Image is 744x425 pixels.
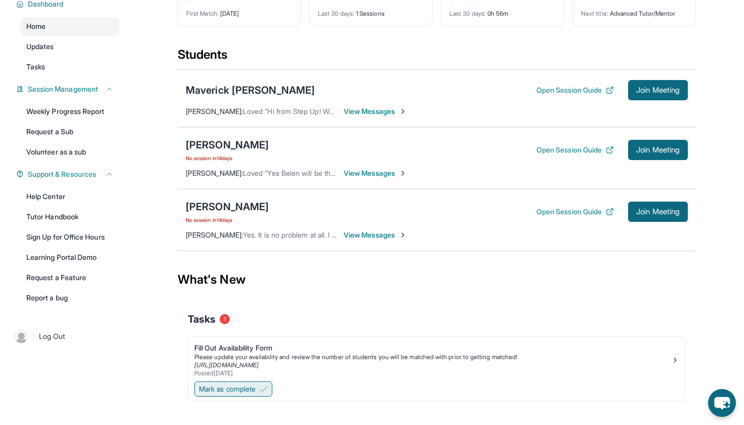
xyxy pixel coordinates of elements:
div: Fill Out Availability Form [194,343,671,353]
a: Learning Portal Demo [20,248,119,266]
a: Request a Sub [20,123,119,141]
img: Chevron-Right [399,107,407,115]
span: Yes. It is no problem at all. I hope [PERSON_NAME] feels better 😊 [243,230,455,239]
div: Maverick [PERSON_NAME] [186,83,315,97]
span: Loved “Yes Belen will be there at 5:30” [243,169,368,177]
a: Weekly Progress Report [20,102,119,121]
span: Log Out [39,331,65,341]
span: No session in 14 days [186,216,269,224]
span: Tasks [26,62,45,72]
button: Mark as complete [194,381,272,397]
div: [DATE] [186,4,293,18]
div: 0h 56m [449,4,556,18]
button: Open Session Guide [536,207,614,217]
div: [PERSON_NAME] [186,138,269,152]
a: Home [20,17,119,35]
span: No session in 14 days [186,154,269,162]
div: What's New [178,257,696,302]
span: Loved “Hi from Step Up! We are so excited that you are ma…” [243,107,439,115]
div: Posted [DATE] [194,369,671,377]
a: Help Center [20,187,119,206]
div: Advanced Tutor/Mentor [581,4,687,18]
span: Session Management [28,84,98,94]
button: Open Session Guide [536,85,614,95]
button: Join Meeting [628,202,688,222]
span: [PERSON_NAME] : [186,107,243,115]
span: Join Meeting [636,87,680,93]
span: | [32,330,35,342]
span: Tasks [188,312,216,326]
span: View Messages [344,230,407,240]
a: Tasks [20,58,119,76]
a: Sign Up for Office Hours [20,228,119,246]
button: Join Meeting [628,140,688,160]
div: Please update your availability and review the number of students you will be matched with prior ... [194,353,671,361]
div: Students [178,47,696,69]
button: Open Session Guide [536,145,614,155]
a: Tutor Handbook [20,208,119,226]
span: Mark as complete [199,384,256,394]
button: Join Meeting [628,80,688,100]
a: Request a Feature [20,268,119,287]
span: [PERSON_NAME] : [186,169,243,177]
span: Join Meeting [636,209,680,215]
img: Chevron-Right [399,231,407,239]
a: [URL][DOMAIN_NAME] [194,361,259,369]
span: Updates [26,42,54,52]
a: Report a bug [20,289,119,307]
a: |Log Out [10,325,119,347]
button: Support & Resources [24,169,113,179]
span: 1 [220,314,230,324]
div: [PERSON_NAME] [186,200,269,214]
span: First Match : [186,10,219,17]
span: Home [26,21,46,31]
img: Chevron-Right [399,169,407,177]
span: View Messages [344,168,407,178]
span: [PERSON_NAME] : [186,230,243,239]
span: Last 30 days : [318,10,354,17]
a: Fill Out Availability FormPlease update your availability and review the number of students you w... [188,337,685,379]
img: Mark as complete [260,385,268,393]
a: Updates [20,37,119,56]
div: 1 Sessions [318,4,424,18]
span: Join Meeting [636,147,680,153]
span: Next title : [581,10,608,17]
span: Last 30 days : [449,10,486,17]
button: Session Management [24,84,113,94]
button: chat-button [708,389,736,417]
span: Support & Resources [28,169,96,179]
img: user-img [14,329,28,343]
span: View Messages [344,106,407,117]
a: Volunteer as a sub [20,143,119,161]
